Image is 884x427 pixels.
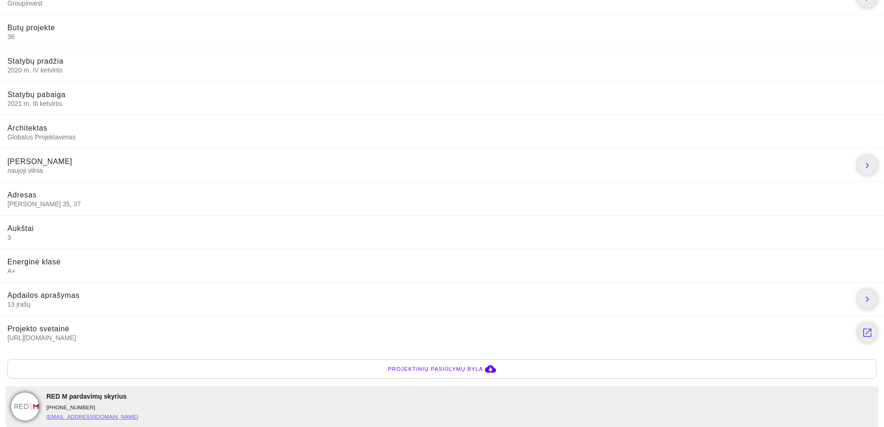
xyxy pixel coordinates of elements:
span: Statybų pradžia [7,57,64,65]
span: Statybų pabaiga [7,91,65,99]
span: [URL][DOMAIN_NAME] [7,334,851,342]
i: launch [862,327,873,338]
div: [PHONE_NUMBER] [46,403,873,412]
a: chevron_right [858,290,877,309]
span: 13 įrašų [7,300,851,309]
a: [EMAIL_ADDRESS][DOMAIN_NAME] [46,414,138,420]
span: 2021 m. III ketvirtis [7,99,877,108]
span: Butų projekte [7,24,55,32]
i: chevron_right [862,294,873,305]
span: [PERSON_NAME] [7,158,72,165]
a: chevron_right [858,156,877,175]
span: 36 [7,33,877,41]
a: launch [858,323,877,342]
i: chevron_right [862,160,873,171]
span: 2020 m. IV ketvirtis [7,66,877,74]
span: 3 [7,233,877,242]
span: RED M pardavimų skyrius [46,393,127,400]
span: Apdailos aprašymas [7,291,80,299]
span: Projektinių pasiūlymų byla [388,364,483,374]
span: Architektas [7,124,47,132]
span: Aukštai [7,224,34,232]
span: Adresas [7,191,37,199]
span: [PERSON_NAME] 35, 37 [7,200,877,208]
span: naujoji vilnia [7,166,851,175]
span: Globalus Projektavimas [7,133,877,141]
span: A+ [7,267,877,275]
span: Projekto svetainė [7,325,70,333]
span: Energinė klasė [7,258,61,266]
i: cloud_download [485,363,496,374]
